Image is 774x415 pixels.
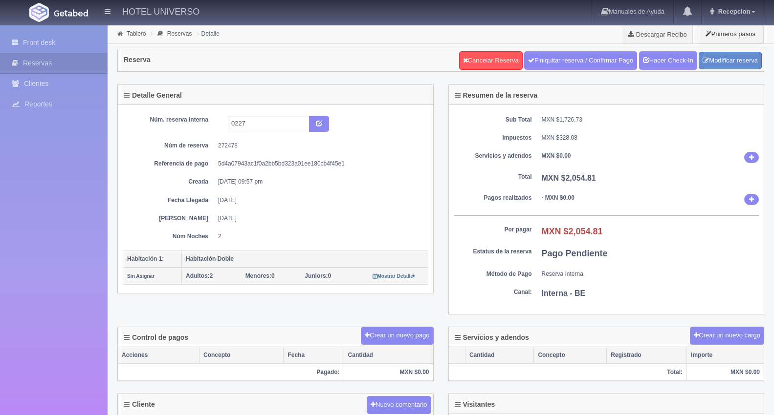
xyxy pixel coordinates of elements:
dt: Sub Total [454,116,532,124]
th: Registrado [607,347,687,364]
dt: Por pagar [454,226,532,234]
span: 0 [245,272,275,279]
dd: MXN $1,726.73 [542,116,759,124]
th: MXN $0.00 [344,364,433,381]
a: Finiquitar reserva / Confirmar Pago [524,51,637,70]
a: Hacer Check-In [639,51,697,70]
h4: Detalle General [124,92,182,99]
h4: Servicios y adendos [455,334,529,341]
h4: Visitantes [455,401,495,408]
a: Tablero [127,30,146,37]
dt: Servicios y adendos [454,152,532,160]
dt: Núm. reserva interna [130,116,208,124]
th: Acciones [118,347,199,364]
h4: Resumen de la reserva [455,92,538,99]
th: Habitación Doble [182,250,428,268]
dd: MXN $328.08 [542,134,759,142]
b: MXN $0.00 [542,152,571,159]
dd: [DATE] [218,214,421,223]
b: Pago Pendiente [542,249,608,258]
a: Mostrar Detalle [373,272,415,279]
button: Primeros pasos [698,24,763,43]
dd: 5d4a07943ac1f0a2bb5bd323a01ee180cb4f45e1 [218,160,421,168]
h4: Cliente [124,401,155,408]
th: Total: [449,364,687,381]
dd: 2 [218,232,421,241]
th: Concepto [199,347,283,364]
dd: [DATE] [218,196,421,205]
a: Reservas [167,30,192,37]
b: MXN $2,054.81 [542,227,603,236]
dt: Creada [130,178,208,186]
strong: Menores: [245,272,271,279]
h4: Reserva [124,56,151,63]
img: Getabed [54,9,88,17]
th: Concepto [534,347,607,364]
dt: Canal: [454,288,532,296]
strong: Adultos: [186,272,210,279]
dt: Fecha Llegada [130,196,208,205]
h4: Control de pagos [124,334,188,341]
button: Crear un nuevo pago [361,327,433,345]
th: Cantidad [465,347,534,364]
a: Descargar Recibo [622,24,692,44]
dt: Núm de reserva [130,142,208,150]
th: Pagado: [118,364,344,381]
th: Cantidad [344,347,433,364]
img: Getabed [29,3,49,22]
dt: [PERSON_NAME] [130,214,208,223]
strong: Juniors: [305,272,328,279]
h4: HOTEL UNIVERSO [122,5,199,17]
b: - MXN $0.00 [542,194,575,201]
dd: 272478 [218,142,421,150]
span: 2 [186,272,213,279]
dt: Referencia de pago [130,160,208,168]
dt: Núm Noches [130,232,208,241]
dt: Pagos realizados [454,194,532,202]
dd: Reserva Interna [542,270,759,278]
span: 0 [305,272,331,279]
th: Importe [687,347,764,364]
a: Modificar reserva [699,52,762,70]
li: Detalle [195,29,222,38]
small: Sin Asignar [127,273,155,279]
th: Fecha [284,347,344,364]
dd: [DATE] 09:57 pm [218,178,421,186]
dt: Estatus de la reserva [454,248,532,256]
span: Recepcion [716,8,751,15]
button: Nuevo comentario [367,396,431,414]
dt: Método de Pago [454,270,532,278]
b: MXN $2,054.81 [542,174,596,182]
a: Cancelar Reserva [459,51,523,70]
dt: Total [454,173,532,181]
b: Interna - BE [542,289,586,297]
small: Mostrar Detalle [373,273,415,279]
b: Habitación 1: [127,255,164,262]
button: Crear un nuevo cargo [690,327,764,345]
dt: Impuestos [454,134,532,142]
th: MXN $0.00 [687,364,764,381]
